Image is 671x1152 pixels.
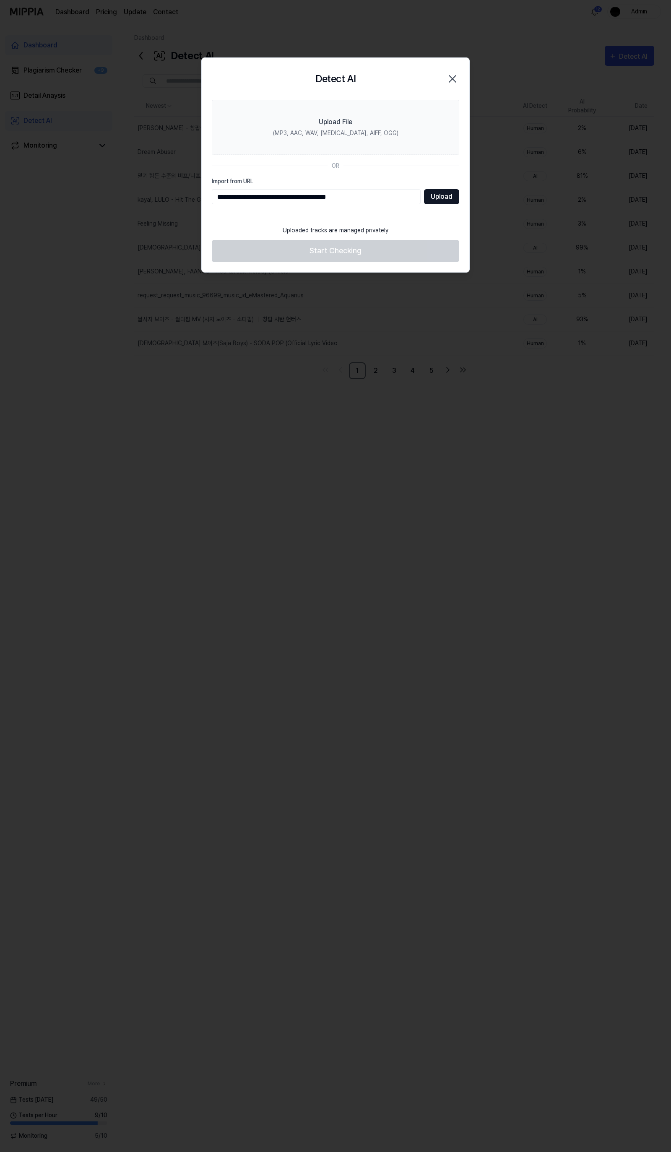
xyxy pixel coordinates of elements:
div: Upload File [319,117,352,127]
button: Upload [424,189,459,204]
h2: Detect AI [315,71,356,86]
div: OR [332,161,339,170]
div: (MP3, AAC, WAV, [MEDICAL_DATA], AIFF, OGG) [273,129,398,138]
label: Import from URL [212,177,459,186]
div: Uploaded tracks are managed privately [278,221,393,240]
